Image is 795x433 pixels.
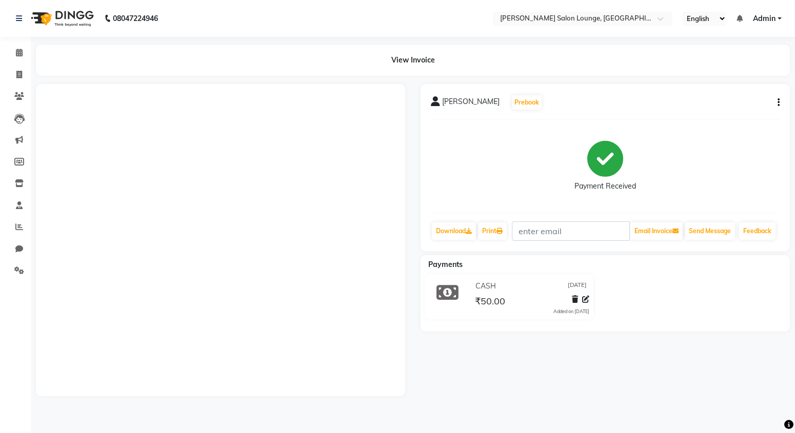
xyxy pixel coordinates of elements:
[475,281,496,292] span: CASH
[568,281,587,292] span: [DATE]
[475,295,505,310] span: ₹50.00
[26,4,96,33] img: logo
[432,222,476,240] a: Download
[512,221,630,241] input: enter email
[685,222,735,240] button: Send Message
[478,222,507,240] a: Print
[630,222,683,240] button: Email Invoice
[739,222,776,240] a: Feedback
[574,181,636,192] div: Payment Received
[442,96,500,111] span: [PERSON_NAME]
[753,13,776,24] span: Admin
[553,308,589,315] div: Added on [DATE]
[36,45,790,76] div: View Invoice
[512,95,542,110] button: Prebook
[428,260,463,269] span: Payments
[113,4,158,33] b: 08047224946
